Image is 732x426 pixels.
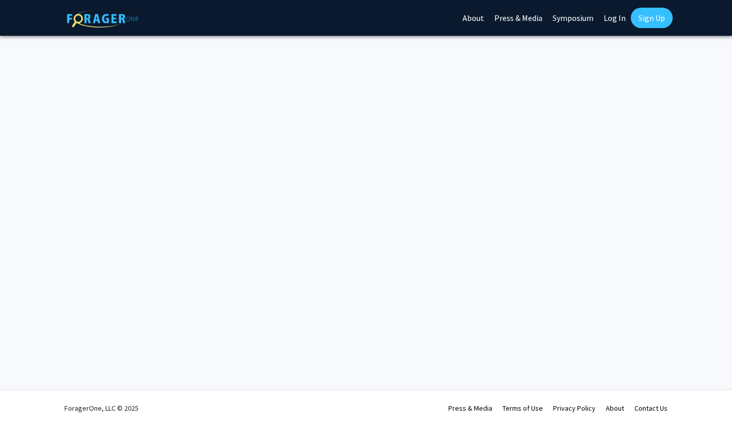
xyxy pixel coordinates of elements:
a: Press & Media [448,404,492,413]
a: Sign Up [631,8,673,28]
a: Terms of Use [502,404,543,413]
img: ForagerOne Logo [67,10,139,28]
a: Privacy Policy [553,404,596,413]
a: Contact Us [634,404,668,413]
a: About [606,404,624,413]
div: ForagerOne, LLC © 2025 [64,390,139,426]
